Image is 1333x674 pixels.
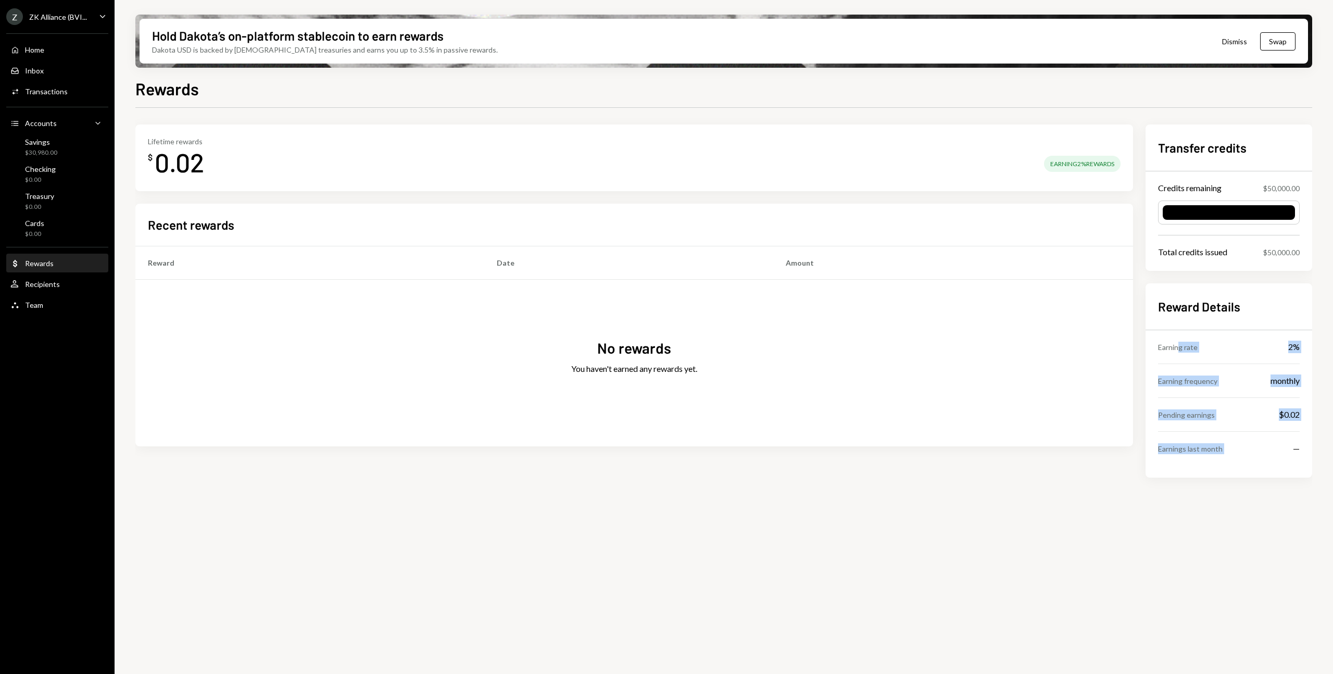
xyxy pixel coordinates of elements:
[6,274,108,293] a: Recipients
[773,246,1133,279] th: Amount
[6,114,108,132] a: Accounts
[1158,298,1300,315] h2: Reward Details
[25,87,68,96] div: Transactions
[25,301,43,309] div: Team
[1293,442,1300,455] div: —
[25,148,57,157] div: $30,980.00
[29,13,87,21] div: ZK Alliance (BVI...
[1158,246,1227,258] div: Total credits issued
[1158,443,1223,454] div: Earnings last month
[6,134,108,159] a: Savings$30,980.00
[1288,341,1300,353] div: 2%
[135,78,199,99] h1: Rewards
[1260,32,1296,51] button: Swap
[1158,182,1222,194] div: Credits remaining
[1044,156,1121,172] div: Earning 2% Rewards
[1158,409,1215,420] div: Pending earnings
[6,40,108,59] a: Home
[1158,376,1217,386] div: Earning frequency
[25,66,44,75] div: Inbox
[1263,247,1300,258] div: $50,000.00
[571,363,697,375] div: You haven't earned any rewards yet.
[6,61,108,80] a: Inbox
[25,45,44,54] div: Home
[148,137,204,146] div: Lifetime rewards
[148,216,234,233] h2: Recent rewards
[25,119,57,128] div: Accounts
[1209,29,1260,54] button: Dismiss
[25,138,57,146] div: Savings
[152,27,444,44] div: Hold Dakota’s on-platform stablecoin to earn rewards
[597,338,671,358] div: No rewards
[25,165,56,173] div: Checking
[6,254,108,272] a: Rewards
[148,152,153,163] div: $
[6,8,23,25] div: Z
[1271,375,1300,387] div: monthly
[6,189,108,214] a: Treasury$0.00
[1158,342,1198,353] div: Earning rate
[152,44,498,55] div: Dakota USD is backed by [DEMOGRAPHIC_DATA] treasuries and earns you up to 3.5% in passive rewards.
[6,161,108,186] a: Checking$0.00
[135,246,484,279] th: Reward
[25,280,60,289] div: Recipients
[155,146,204,179] div: 0.02
[25,230,44,239] div: $0.00
[484,246,773,279] th: Date
[25,176,56,184] div: $0.00
[25,219,44,228] div: Cards
[25,192,54,201] div: Treasury
[1279,408,1300,421] div: $0.02
[1158,139,1300,156] h2: Transfer credits
[25,259,54,268] div: Rewards
[1263,183,1300,194] div: $50,000.00
[6,295,108,314] a: Team
[6,82,108,101] a: Transactions
[6,216,108,241] a: Cards$0.00
[25,203,54,211] div: $0.00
